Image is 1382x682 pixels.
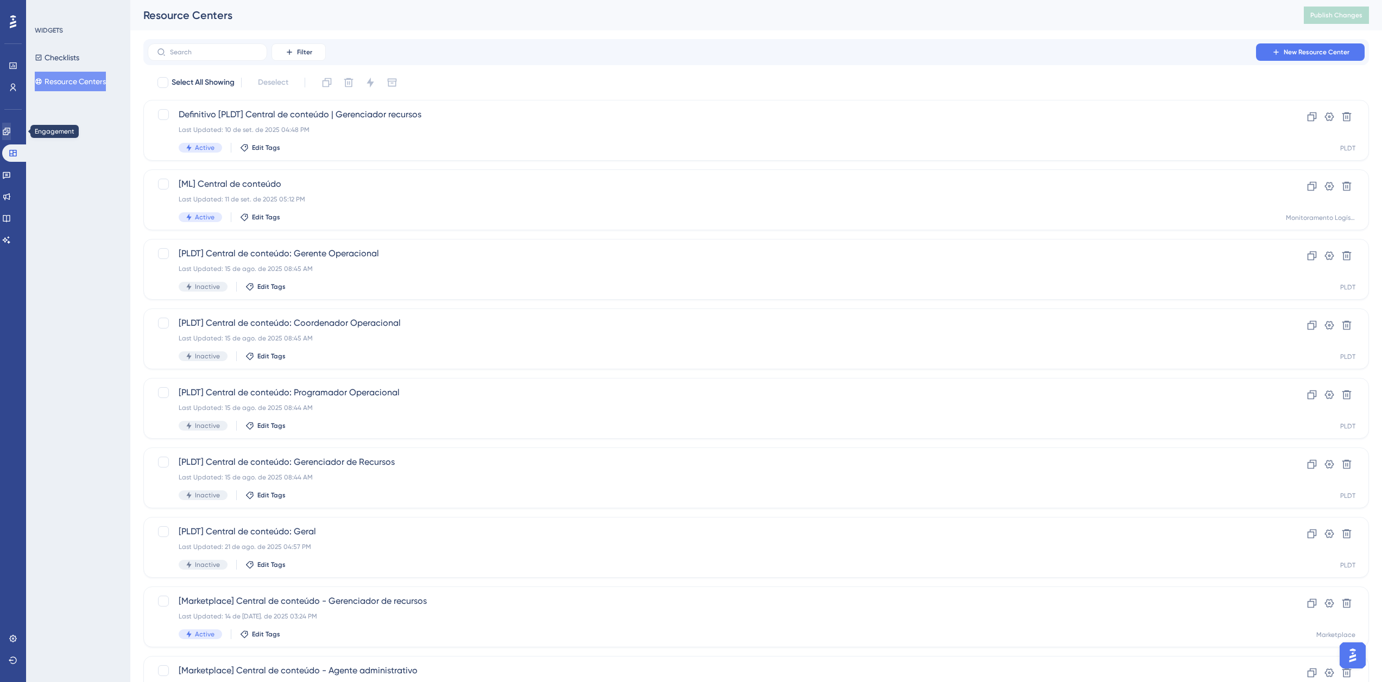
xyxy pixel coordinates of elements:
span: Edit Tags [257,491,286,500]
span: Edit Tags [257,560,286,569]
button: Publish Changes [1304,7,1369,24]
div: Marketplace [1316,630,1355,639]
button: Edit Tags [245,352,286,361]
div: Last Updated: 21 de ago. de 2025 04:57 PM [179,542,1247,551]
span: Filter [297,48,312,56]
span: Deselect [258,76,288,89]
button: Edit Tags [240,143,280,152]
span: Edit Tags [252,143,280,152]
span: [Marketplace] Central de conteúdo - Gerenciador de recursos [179,595,1247,608]
span: Edit Tags [257,352,286,361]
input: Search [170,48,258,56]
span: [PLDT] Central de conteúdo: Coordenador Operacional [179,317,1247,330]
span: [PLDT] Central de conteúdo: Gerente Operacional [179,247,1247,260]
button: New Resource Center [1256,43,1365,61]
span: Edit Tags [252,630,280,639]
button: Edit Tags [240,630,280,639]
div: PLDT [1340,561,1355,570]
span: [PLDT] Central de conteúdo: Gerenciador de Recursos [179,456,1247,469]
span: Inactive [195,282,220,291]
button: Resource Centers [35,72,106,91]
span: Publish Changes [1310,11,1362,20]
span: Definitivo [PLDT] Central de conteúdo | Gerenciador recursos [179,108,1247,121]
button: Edit Tags [245,421,286,430]
span: Active [195,213,214,222]
span: [PLDT] Central de conteúdo: Geral [179,525,1247,538]
span: Active [195,143,214,152]
span: [ML] Central de conteúdo [179,178,1247,191]
div: Last Updated: 10 de set. de 2025 04:48 PM [179,125,1247,134]
div: PLDT [1340,491,1355,500]
button: Deselect [248,73,298,92]
div: WIDGETS [35,26,63,35]
div: Last Updated: 15 de ago. de 2025 08:45 AM [179,264,1247,273]
div: PLDT [1340,422,1355,431]
span: New Resource Center [1284,48,1349,56]
div: PLDT [1340,352,1355,361]
span: Select All Showing [172,76,235,89]
span: Inactive [195,352,220,361]
span: [PLDT] Central de conteúdo: Programador Operacional [179,386,1247,399]
span: Edit Tags [252,213,280,222]
div: Resource Centers [143,8,1277,23]
div: Last Updated: 11 de set. de 2025 05:12 PM [179,195,1247,204]
div: Last Updated: 15 de ago. de 2025 08:45 AM [179,334,1247,343]
span: Inactive [195,491,220,500]
span: [Marketplace] Central de conteúdo - Agente administrativo [179,664,1247,677]
div: Last Updated: 15 de ago. de 2025 08:44 AM [179,473,1247,482]
span: Edit Tags [257,282,286,291]
div: Last Updated: 15 de ago. de 2025 08:44 AM [179,403,1247,412]
div: PLDT [1340,283,1355,292]
button: Checklists [35,48,79,67]
span: Edit Tags [257,421,286,430]
button: Edit Tags [245,282,286,291]
span: Inactive [195,421,220,430]
button: Edit Tags [240,213,280,222]
div: Monitoramento Logístico [1286,213,1355,222]
span: Active [195,630,214,639]
iframe: UserGuiding AI Assistant Launcher [1336,639,1369,672]
button: Edit Tags [245,491,286,500]
button: Edit Tags [245,560,286,569]
button: Filter [272,43,326,61]
div: PLDT [1340,144,1355,153]
span: Inactive [195,560,220,569]
div: Last Updated: 14 de [DATE]. de 2025 03:24 PM [179,612,1247,621]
